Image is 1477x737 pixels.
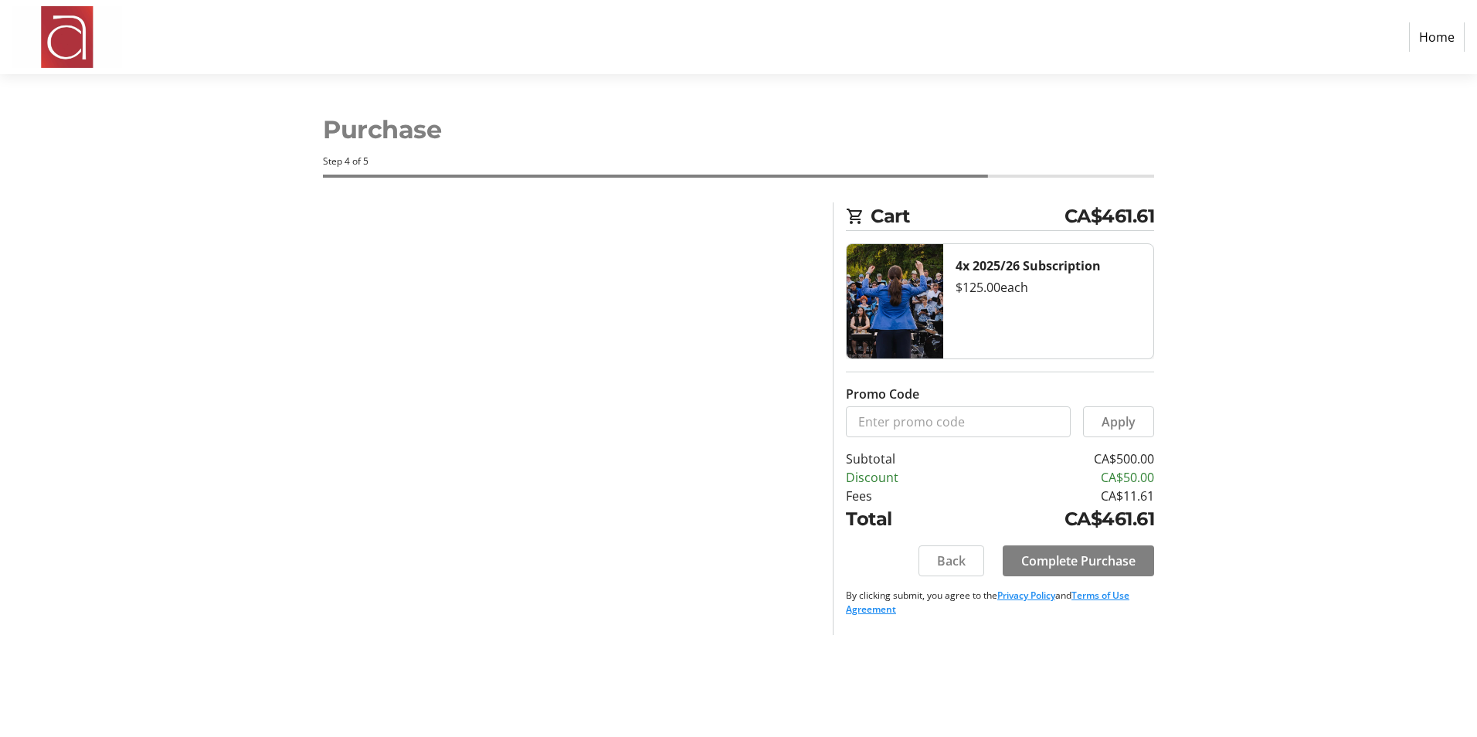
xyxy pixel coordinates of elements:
a: Home [1409,22,1465,52]
button: Apply [1083,406,1154,437]
img: Amadeus Choir of Greater Toronto 's Logo [12,6,122,68]
div: $125.00 each [956,278,1141,297]
a: Terms of Use Agreement [846,589,1129,616]
span: CA$461.61 [1064,202,1155,230]
span: Complete Purchase [1021,552,1136,570]
td: Fees [846,487,959,505]
button: Complete Purchase [1003,545,1154,576]
a: Privacy Policy [997,589,1055,602]
td: CA$461.61 [959,505,1154,533]
td: Discount [846,468,959,487]
td: Subtotal [846,450,959,468]
img: 2025/26 Subscription [847,244,943,358]
h1: Purchase [323,111,1154,148]
div: Step 4 of 5 [323,155,1154,168]
td: CA$11.61 [959,487,1154,505]
button: Back [918,545,984,576]
label: Promo Code [846,385,919,403]
span: Back [937,552,966,570]
td: Total [846,505,959,533]
p: By clicking submit, you agree to the and [846,589,1154,616]
td: CA$50.00 [959,468,1154,487]
strong: 4x 2025/26 Subscription [956,257,1101,274]
td: CA$500.00 [959,450,1154,468]
input: Enter promo code [846,406,1071,437]
span: Apply [1102,413,1136,431]
span: Cart [871,202,1064,230]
